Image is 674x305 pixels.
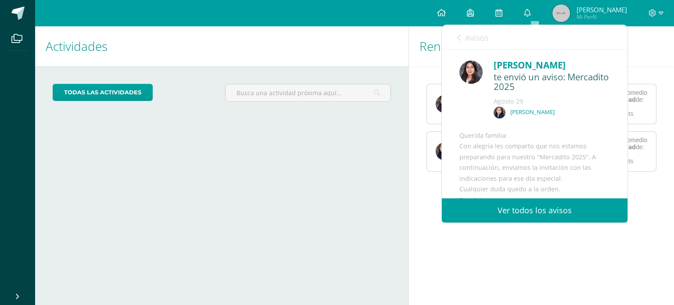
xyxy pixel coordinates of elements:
div: [PERSON_NAME] [494,58,610,72]
div: Obtuvo un promedio en esta de: [592,89,647,103]
img: a78884ef12836f2f45f1b832efa03f03.png [436,95,453,113]
span: [PERSON_NAME] [577,5,627,14]
img: 80a0e1c5f6b946dce136123ad6811f31.png [459,61,483,84]
div: Agosto 29 [494,97,610,106]
span: Mi Perfil [577,13,627,21]
img: 99922135ac75e00b93513ab4f38a25ec.png [436,143,453,160]
div: Obtuvo un promedio en esta de: [592,136,647,151]
input: Busca una actividad próxima aquí... [226,84,390,101]
div: Querida familia: Con alegría les comparto que nos estamos preparando para nuestro "Mercadito 2025... [459,130,610,298]
img: 3dab57e70359986b3343b14040f3d1de.png [494,107,505,118]
div: te envió un aviso: Mercadito 2025 [494,72,610,93]
span: pts [625,158,633,165]
h1: Actividades [46,26,398,66]
a: Ver todos los avisos [442,198,627,222]
img: 45x45 [552,4,570,22]
p: [PERSON_NAME] [510,108,555,116]
a: todas las Actividades [53,84,153,101]
span: pts [625,110,633,117]
span: Avisos [465,32,489,43]
h1: Rendimiento de mis hijos [419,26,663,66]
